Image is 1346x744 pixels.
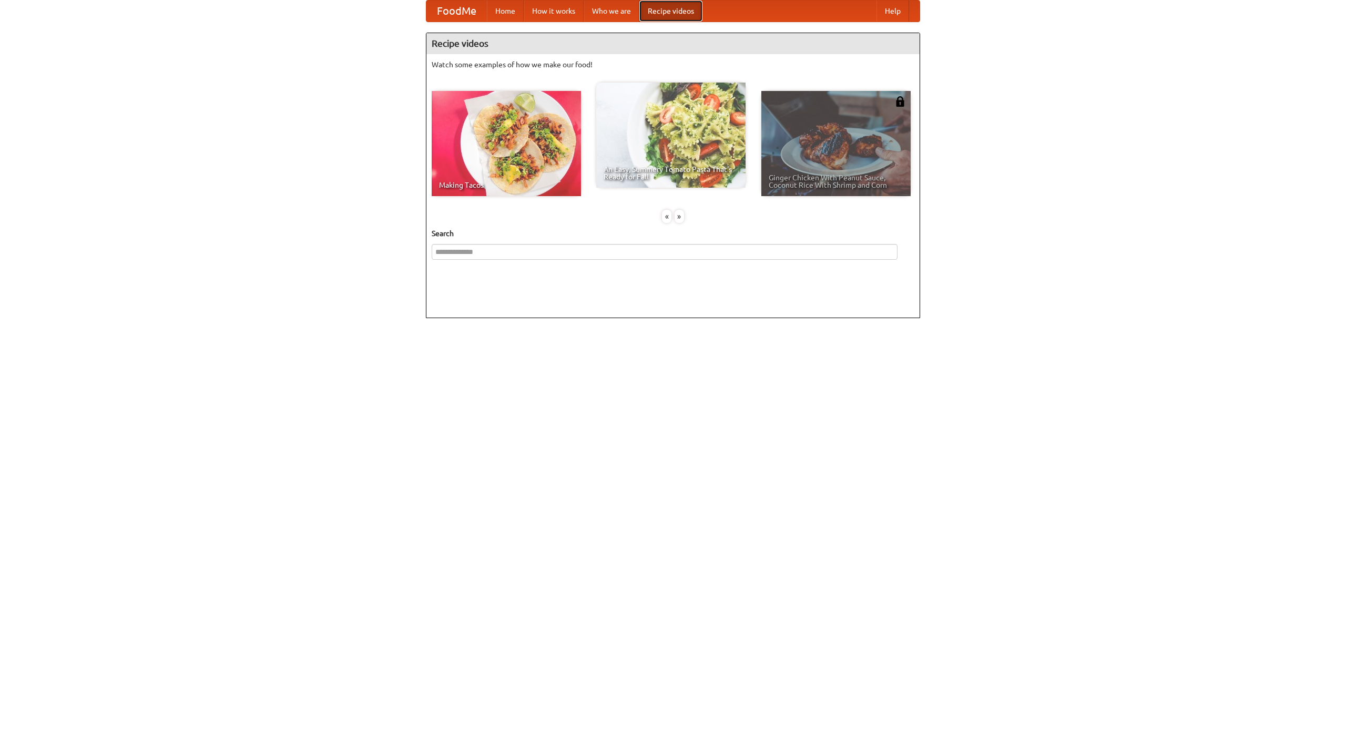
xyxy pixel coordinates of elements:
h4: Recipe videos [426,33,920,54]
div: » [675,210,684,223]
a: Making Tacos [432,91,581,196]
a: How it works [524,1,584,22]
span: Making Tacos [439,181,574,189]
span: An Easy, Summery Tomato Pasta That's Ready for Fall [604,166,738,180]
a: An Easy, Summery Tomato Pasta That's Ready for Fall [596,83,746,188]
h5: Search [432,228,914,239]
div: « [662,210,671,223]
p: Watch some examples of how we make our food! [432,59,914,70]
img: 483408.png [895,96,905,107]
a: Recipe videos [639,1,702,22]
a: Home [487,1,524,22]
a: Who we are [584,1,639,22]
a: FoodMe [426,1,487,22]
a: Help [876,1,909,22]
